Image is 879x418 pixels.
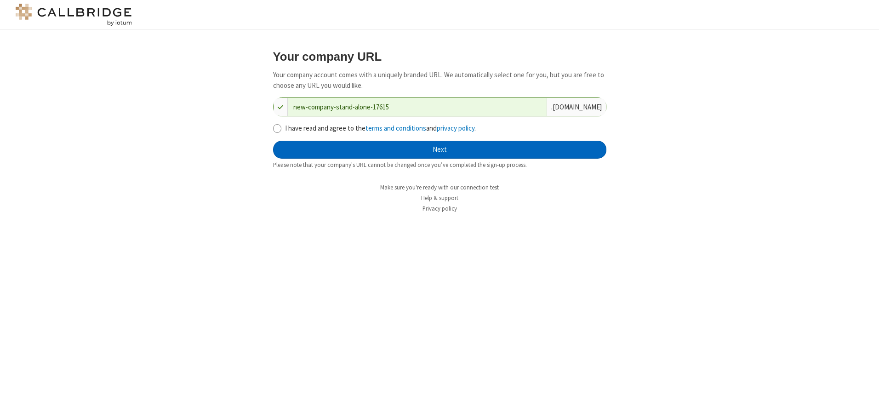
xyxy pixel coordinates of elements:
[380,183,499,191] a: Make sure you're ready with our connection test
[421,194,458,202] a: Help & support
[14,4,133,26] img: logo@2x.png
[273,50,606,63] h3: Your company URL
[273,160,606,169] div: Please note that your company's URL cannot be changed once you’ve completed the sign-up process.
[422,205,457,212] a: Privacy policy
[288,98,547,116] input: Company URL
[437,124,474,132] a: privacy policy
[547,98,606,116] div: . [DOMAIN_NAME]
[365,124,426,132] a: terms and conditions
[273,141,606,159] button: Next
[285,123,606,134] label: I have read and agree to the and .
[273,70,606,91] p: Your company account comes with a uniquely branded URL. We automatically select one for you, but ...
